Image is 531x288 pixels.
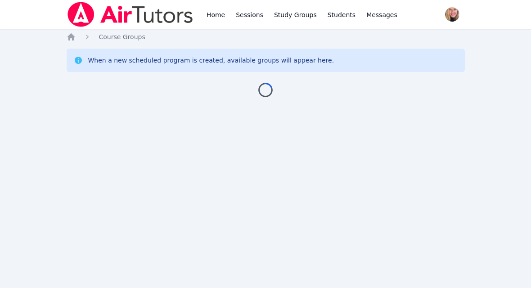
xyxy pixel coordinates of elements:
[67,2,194,27] img: Air Tutors
[88,56,334,65] div: When a new scheduled program is created, available groups will appear here.
[67,32,465,41] nav: Breadcrumb
[99,33,145,40] span: Course Groups
[99,32,145,41] a: Course Groups
[366,10,397,19] span: Messages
